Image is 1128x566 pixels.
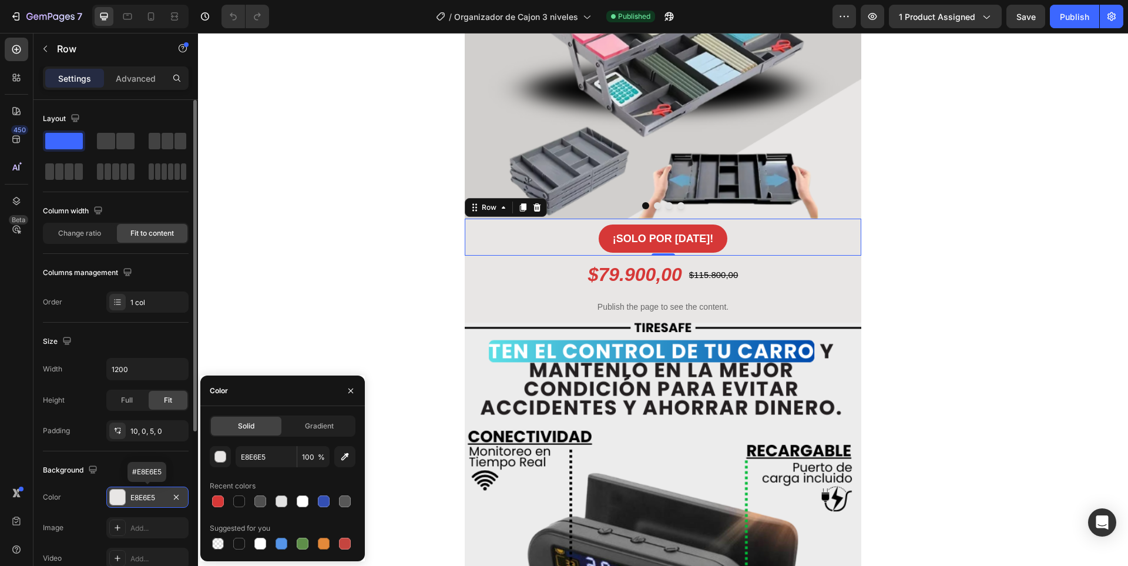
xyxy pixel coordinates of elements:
div: 1 col [130,297,186,308]
span: Save [1016,12,1036,22]
div: Columns management [43,265,135,281]
div: 450 [11,125,28,135]
div: Beta [9,215,28,225]
p: ¡SOLO POR [DATE]! [415,196,516,215]
span: 1 product assigned [899,11,975,23]
div: Color [43,492,61,503]
div: Background [43,463,100,478]
div: Row [281,169,301,180]
div: Add... [130,554,186,564]
button: Dot [479,169,486,176]
p: Publish the page to see the content. [267,268,663,280]
span: Full [121,395,133,406]
div: Height [43,395,65,406]
button: Dot [468,169,475,176]
p: Row [57,42,157,56]
span: Fit to content [130,228,174,239]
div: Add... [130,523,186,534]
div: Suggested for you [210,523,270,534]
div: Undo/Redo [221,5,269,28]
p: Advanced [116,72,156,85]
span: Published [618,11,650,22]
div: Open Intercom Messenger [1088,508,1116,537]
button: Save [1006,5,1045,28]
div: E8E6E5 [130,493,164,503]
span: / [449,11,452,23]
span: Gradient [305,421,334,431]
span: Change ratio [58,228,101,239]
span: Organizador de Cajon 3 niveles [454,11,578,23]
div: Width [43,364,62,374]
div: Order [43,297,62,307]
p: Settings [58,72,91,85]
div: Publish [1060,11,1089,23]
button: 1 product assigned [889,5,1002,28]
input: Eg: FFFFFF [236,446,297,467]
div: $79.900,00 [389,229,485,256]
span: Fit [164,395,172,406]
button: 7 [5,5,88,28]
div: Image [43,523,63,533]
span: Solid [238,421,254,431]
div: Padding [43,426,70,436]
button: Dot [444,169,451,176]
button: Dot [456,169,463,176]
p: 7 [77,9,82,24]
span: % [318,452,325,463]
input: Auto [107,359,188,380]
div: Recent colors [210,481,256,491]
div: Layout [43,111,82,127]
div: Color [210,386,228,396]
iframe: Design area [198,33,1128,566]
div: 10, 0, 5, 0 [130,426,186,437]
div: $115.800,00 [490,235,541,249]
button: Publish [1050,5,1099,28]
div: Size [43,334,74,350]
div: Column width [43,203,105,219]
div: Video [43,553,62,564]
button: <p>¡SOLO POR HOY!</p> [401,192,530,220]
